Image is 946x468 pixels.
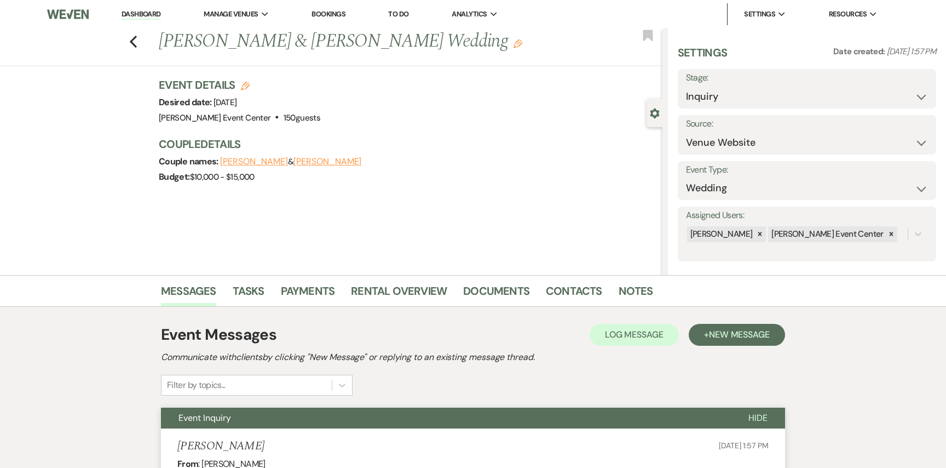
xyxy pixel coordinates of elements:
span: Resources [829,9,867,20]
h5: [PERSON_NAME] [177,440,264,453]
a: Rental Overview [351,282,447,306]
button: +New Message [689,324,785,346]
label: Stage: [686,70,928,86]
h2: Communicate with clients by clicking "New Message" or replying to an existing message thread. [161,351,785,364]
a: To Do [388,9,408,19]
span: Event Inquiry [178,412,231,424]
div: Filter by topics... [167,379,226,392]
span: & [220,156,361,167]
a: Tasks [233,282,264,306]
span: New Message [709,329,770,340]
button: Close lead details [650,107,660,118]
span: [DATE] 1:57 PM [719,441,769,450]
h3: Event Details [159,77,320,93]
button: Event Inquiry [161,408,731,429]
h1: Event Messages [161,323,276,346]
a: Messages [161,282,216,306]
a: Dashboard [122,9,161,20]
span: [PERSON_NAME] Event Center [159,112,270,123]
a: Notes [619,282,653,306]
h1: [PERSON_NAME] & [PERSON_NAME] Wedding [159,28,557,55]
span: Hide [748,412,768,424]
label: Assigned Users: [686,208,928,224]
span: Budget: [159,171,190,182]
span: Analytics [452,9,487,20]
span: Settings [744,9,775,20]
label: Source: [686,116,928,132]
span: 150 guests [284,112,320,123]
a: Payments [281,282,335,306]
div: [PERSON_NAME] [687,226,754,242]
div: [PERSON_NAME] Event Center [768,226,885,242]
span: Log Message [605,329,664,340]
span: [DATE] 1:57 PM [887,46,936,57]
button: Log Message [590,324,679,346]
a: Bookings [312,9,345,19]
button: [PERSON_NAME] [293,157,361,166]
button: [PERSON_NAME] [220,157,288,166]
img: Weven Logo [47,3,89,26]
button: Edit [514,38,522,48]
a: Documents [463,282,529,306]
span: Date created: [833,46,887,57]
span: Couple names: [159,156,220,167]
a: Contacts [546,282,602,306]
label: Event Type: [686,162,928,178]
span: Desired date: [159,96,214,108]
h3: Settings [678,45,728,69]
span: $10,000 - $15,000 [190,172,255,182]
h3: Couple Details [159,136,651,152]
span: [DATE] [214,97,236,108]
span: Manage Venues [204,9,258,20]
button: Hide [731,408,785,429]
